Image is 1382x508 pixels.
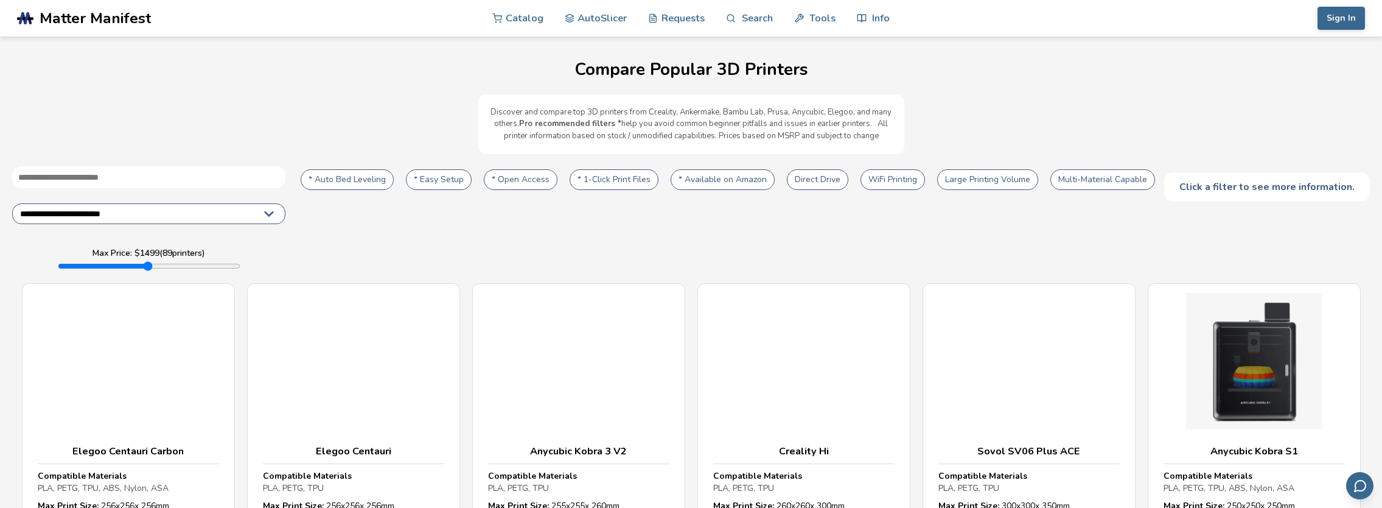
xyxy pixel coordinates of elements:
button: Large Printing Volume [937,169,1038,190]
span: Matter Manifest [40,10,151,27]
h3: Elegoo Centauri [263,445,444,457]
button: Sign In [1317,7,1365,30]
button: * Easy Setup [406,169,472,190]
p: Discover and compare top 3D printers from Creality, Ankermake, Bambu Lab, Prusa, Anycubic, Elegoo... [490,107,892,143]
button: WiFi Printing [860,169,925,190]
span: PLA, PETG, TPU [938,482,999,494]
strong: Compatible Materials [713,470,802,482]
h3: Creality Hi [713,445,895,457]
span: PLA, PETG, TPU [488,482,549,494]
strong: Compatible Materials [1164,470,1252,482]
button: Multi-Material Capable [1050,169,1155,190]
h3: Anycubic Kobra S1 [1164,445,1345,457]
h1: Compare Popular 3D Printers [12,60,1370,79]
div: Click a filter to see more information. [1164,172,1370,202]
span: PLA, PETG, TPU, ABS, Nylon, ASA [1164,482,1294,494]
button: * 1-Click Print Files [570,169,658,190]
span: PLA, PETG, TPU, ABS, Nylon, ASA [38,482,169,494]
button: Direct Drive [787,169,848,190]
h3: Sovol SV06 Plus ACE [938,445,1120,457]
h3: Anycubic Kobra 3 V2 [488,445,669,457]
strong: Compatible Materials [488,470,577,482]
button: * Available on Amazon [671,169,775,190]
button: Send feedback via email [1346,472,1373,499]
strong: Compatible Materials [38,470,127,482]
button: * Open Access [484,169,557,190]
b: Pro recommended filters * [519,118,621,129]
span: PLA, PETG, TPU [263,482,324,494]
button: * Auto Bed Leveling [301,169,394,190]
span: PLA, PETG, TPU [713,482,774,494]
label: Max Price: $ 1499 ( 89 printers) [92,249,205,258]
strong: Compatible Materials [263,470,352,482]
strong: Compatible Materials [938,470,1027,482]
h3: Elegoo Centauri Carbon [38,445,219,457]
